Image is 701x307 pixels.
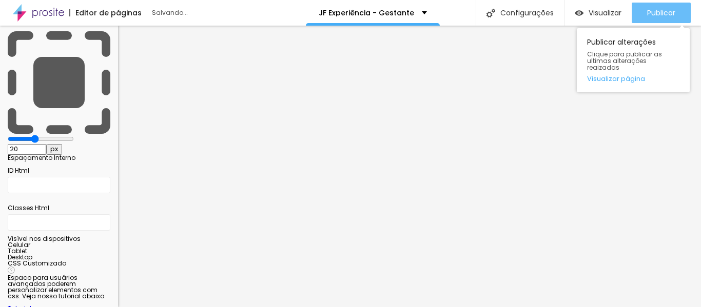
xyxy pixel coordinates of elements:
[8,247,27,255] span: Tablet
[8,31,110,134] img: Icone
[647,9,675,17] span: Publicar
[8,253,32,261] span: Desktop
[46,144,62,155] button: px
[564,3,632,23] button: Visualizar
[587,51,679,71] span: Clique para publicar as ultimas alterações reaizadas
[8,155,110,161] div: Espaçamento Interno
[577,28,690,92] div: Publicar alterações
[587,75,679,82] a: Visualizar página
[632,3,691,23] button: Publicar
[8,260,110,267] div: CSS Customizado
[8,203,110,213] div: Classes Html
[319,9,414,16] p: JF Experiência - Gestante
[118,26,701,307] iframe: Editor
[589,9,621,17] span: Visualizar
[152,10,270,16] div: Salvando...
[8,236,110,242] div: Visível nos dispositivos
[8,166,110,175] div: ID Html
[8,240,30,249] span: Celular
[8,267,15,274] img: Icone
[575,9,583,17] img: view-1.svg
[486,9,495,17] img: Icone
[69,9,142,16] div: Editor de páginas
